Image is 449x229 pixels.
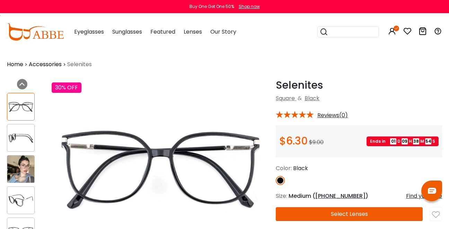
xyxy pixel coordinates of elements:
[413,138,419,144] span: 38
[276,207,423,221] button: Select Lenses
[52,82,81,93] div: 30% OFF
[289,192,368,200] span: Medium ( )
[317,112,348,118] span: Reviews(0)
[74,28,104,36] span: Eyeglasses
[7,194,34,207] img: Selenites Black TR UniversalBridgeFit Frames from ABBE Glasses
[67,60,92,69] span: Selenites
[112,28,142,36] span: Sunglasses
[432,138,435,144] span: S
[432,211,440,219] img: like
[7,131,34,145] img: Selenites Black TR UniversalBridgeFit Frames from ABBE Glasses
[293,164,308,172] span: Black
[190,3,234,10] div: Buy One Get One 50%
[425,138,431,144] span: 54
[406,192,442,200] div: Find your size
[402,138,408,144] span: 09
[296,94,303,102] span: &
[279,133,308,148] span: $6.30
[309,138,324,146] span: $9.00
[276,192,287,200] span: Size:
[276,94,295,102] a: Square
[428,188,436,194] img: chat
[390,138,396,144] span: 01
[276,164,292,172] span: Color:
[210,28,236,36] span: Our Story
[150,28,175,36] span: Featured
[7,156,34,183] img: Selenites Black TR UniversalBridgeFit Frames from ABBE Glasses
[370,138,389,144] span: Ends in
[397,138,400,144] span: D
[420,138,424,144] span: M
[276,79,442,91] h1: Selenites
[29,60,62,69] a: Accessories
[7,23,64,41] img: abbeglasses.com
[305,94,319,102] a: Black
[7,60,23,69] a: Home
[7,100,34,114] img: Selenites Black TR UniversalBridgeFit Frames from ABBE Glasses
[409,138,412,144] span: H
[184,28,202,36] span: Lenses
[239,3,260,10] div: Shop now
[235,3,260,9] a: Shop now
[315,192,366,200] span: [PHONE_NUMBER]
